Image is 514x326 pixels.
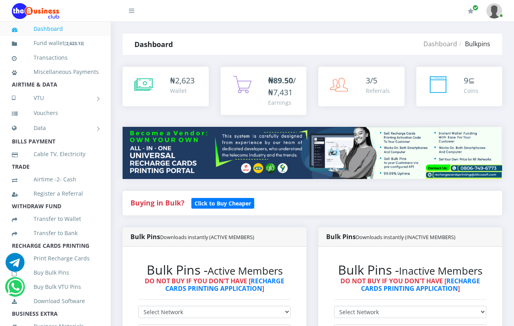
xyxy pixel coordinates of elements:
small: Downloads instantly (ACTIVE MEMBERS) [160,234,254,241]
strong: Bulk Pins [130,232,254,241]
strong: Dashboard [134,40,173,49]
img: User [486,3,502,19]
h2: Bulk Pins - [334,262,486,277]
img: multitenant_rcp.png [123,127,502,179]
b: Click to Buy Cheaper [195,200,251,207]
small: [ ] [64,40,84,46]
a: Chat for support [6,259,25,272]
a: Dashboard [12,20,99,38]
a: Chat for support [7,283,23,296]
a: Cable TV, Electricity [12,145,99,163]
a: Transactions [12,49,99,67]
strong: DO NOT BUY IF YOU DON'T HAVE [ ] [145,277,284,293]
a: 3/5 Referrals [318,67,404,106]
a: Buy Bulk Pins [12,264,99,282]
a: Vouchers [12,104,99,122]
div: Earnings [268,98,299,107]
a: Print Recharge Cards [12,249,99,268]
a: Click to Buy Cheaper [191,198,254,207]
div: ₦ [170,75,195,87]
strong: Bulk Pins [326,232,455,241]
span: Renew/Upgrade Subscription [472,5,478,11]
a: VTU [12,88,99,108]
small: Active Members [208,264,283,278]
a: Transfer to Wallet [12,210,99,228]
a: RECHARGE CARDS PRINTING APPLICATION [165,277,285,293]
small: Inactive Members [399,264,482,278]
a: Register a Referral [12,185,99,203]
a: Fund wallet[2,623.13] [12,34,99,53]
span: 9 [464,75,468,86]
a: ₦2,623 Wallet [123,67,209,106]
i: Renew/Upgrade Subscription [468,8,474,14]
a: RECHARGE CARDS PRINTING APPLICATION [361,277,480,293]
a: Dashboard [423,40,457,48]
span: /₦7,431 [268,75,296,98]
small: Downloads instantly (INACTIVE MEMBERS) [356,234,455,241]
strong: DO NOT BUY IF YOU DON'T HAVE [ ] [340,277,480,293]
a: Airtime -2- Cash [12,170,99,188]
span: 2,623 [175,75,195,86]
a: Transfer to Bank [12,224,99,242]
a: Download Software [12,292,99,310]
strong: Buying in Bulk? [130,198,184,207]
span: 3/5 [366,75,377,86]
a: Buy Bulk VTU Pins [12,278,99,296]
div: Referrals [366,87,390,95]
img: Logo [12,3,59,19]
div: Coins [464,87,478,95]
b: 2,623.13 [66,40,83,46]
b: ₦89.50 [268,75,293,86]
a: Miscellaneous Payments [12,63,99,81]
a: ₦89.50/₦7,431 Earnings [221,67,307,115]
div: ⊆ [464,75,478,87]
li: Bulkpins [457,39,490,49]
div: Wallet [170,87,195,95]
h2: Bulk Pins - [138,262,291,277]
a: Data [12,118,99,138]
